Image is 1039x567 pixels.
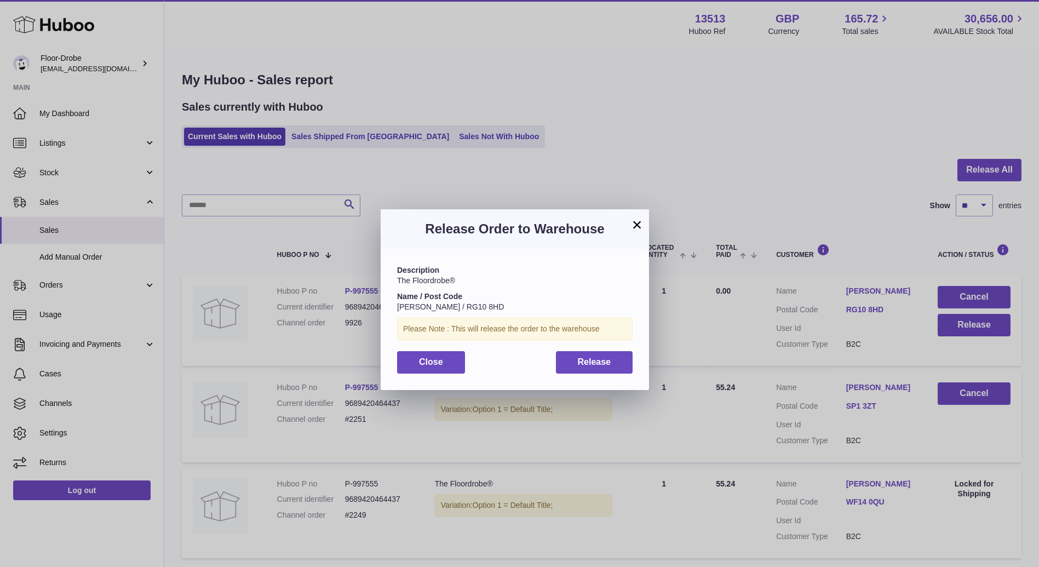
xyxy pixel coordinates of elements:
[397,351,465,374] button: Close
[397,318,633,340] div: Please Note : This will release the order to the warehouse
[630,218,644,231] button: ×
[397,302,504,311] span: [PERSON_NAME] / RG10 8HD
[397,220,633,238] h3: Release Order to Warehouse
[556,351,633,374] button: Release
[578,357,611,366] span: Release
[397,292,462,301] strong: Name / Post Code
[397,276,455,285] span: The Floordrobe®
[419,357,443,366] span: Close
[397,266,439,274] strong: Description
